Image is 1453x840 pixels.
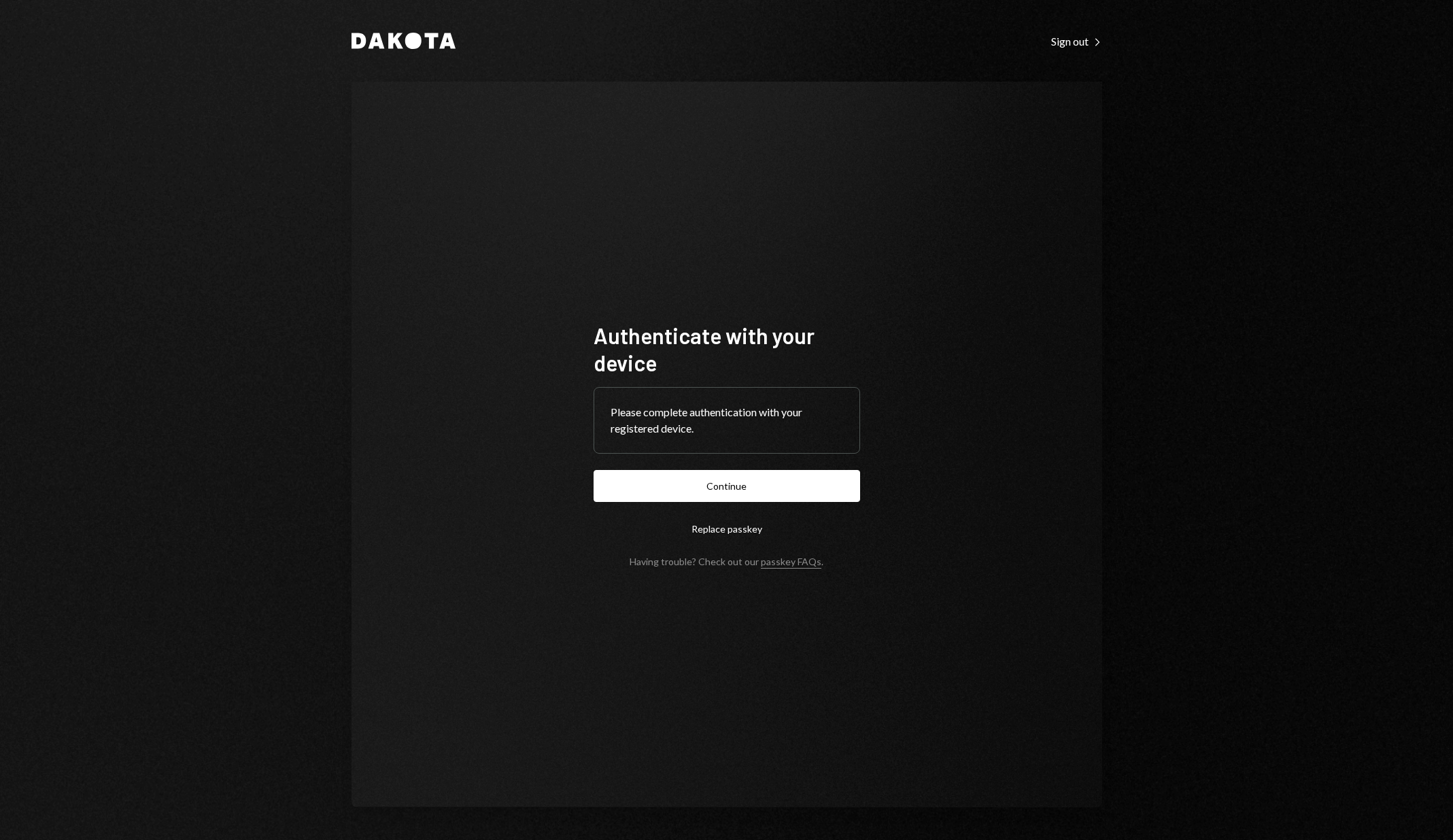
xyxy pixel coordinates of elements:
div: Please complete authentication with your registered device. [611,404,843,437]
div: Sign out [1051,35,1102,48]
a: Sign out [1051,33,1102,48]
a: passkey FAQs [761,556,821,569]
div: Having trouble? Check out our . [630,556,823,567]
h1: Authenticate with your device [594,322,860,376]
button: Continue [594,470,860,502]
button: Replace passkey [594,513,860,545]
